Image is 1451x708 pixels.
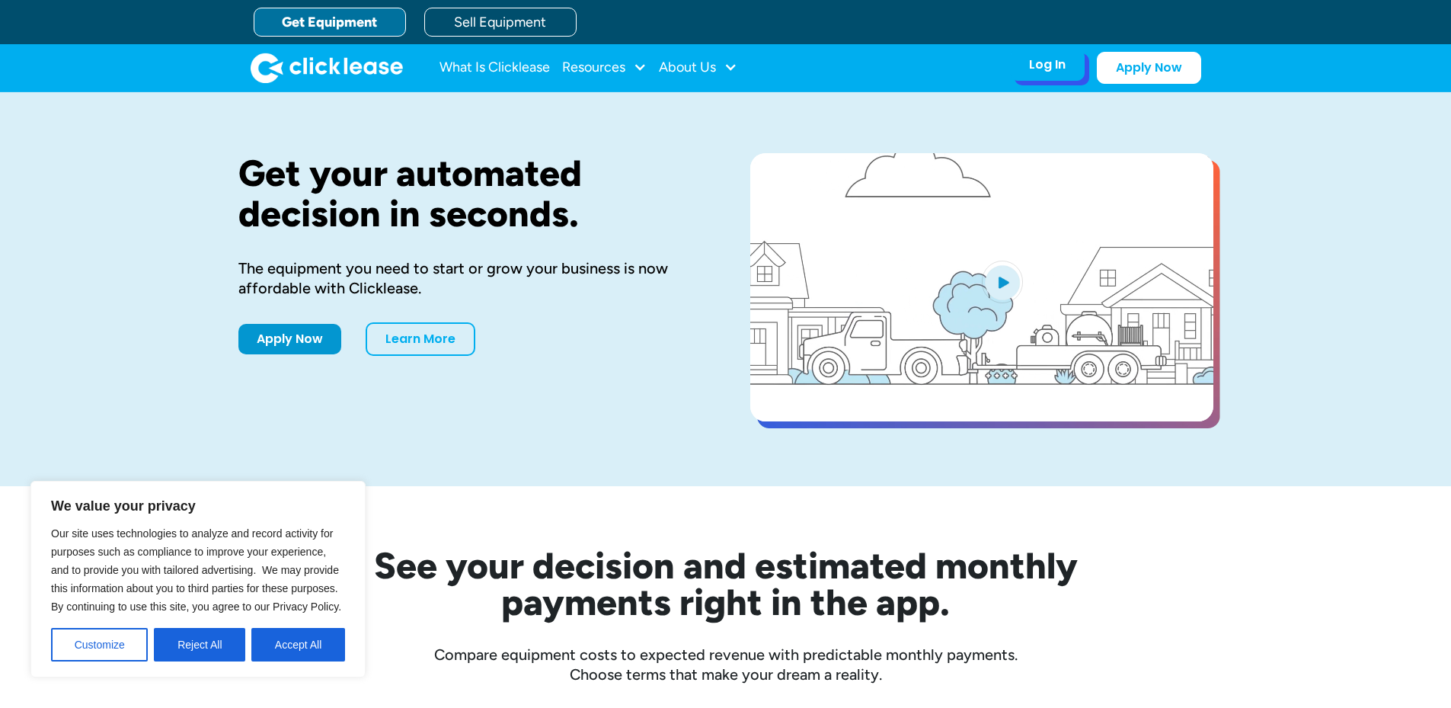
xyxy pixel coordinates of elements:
h1: Get your automated decision in seconds. [238,153,702,234]
a: home [251,53,403,83]
div: We value your privacy [30,481,366,678]
button: Reject All [154,628,245,662]
a: Apply Now [238,324,341,354]
h2: See your decision and estimated monthly payments right in the app. [299,547,1152,620]
a: Apply Now [1097,52,1201,84]
button: Customize [51,628,148,662]
img: Clicklease logo [251,53,403,83]
a: Sell Equipment [424,8,577,37]
div: Log In [1029,57,1066,72]
a: open lightbox [750,153,1213,421]
div: About Us [659,53,737,83]
button: Accept All [251,628,345,662]
p: We value your privacy [51,497,345,515]
div: Resources [562,53,647,83]
a: Get Equipment [254,8,406,37]
a: What Is Clicklease [439,53,550,83]
img: Blue play button logo on a light blue circular background [982,261,1023,303]
a: Learn More [366,322,475,356]
div: Compare equipment costs to expected revenue with predictable monthly payments. Choose terms that ... [238,645,1213,684]
div: The equipment you need to start or grow your business is now affordable with Clicklease. [238,258,702,298]
span: Our site uses technologies to analyze and record activity for purposes such as compliance to impr... [51,527,341,613]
